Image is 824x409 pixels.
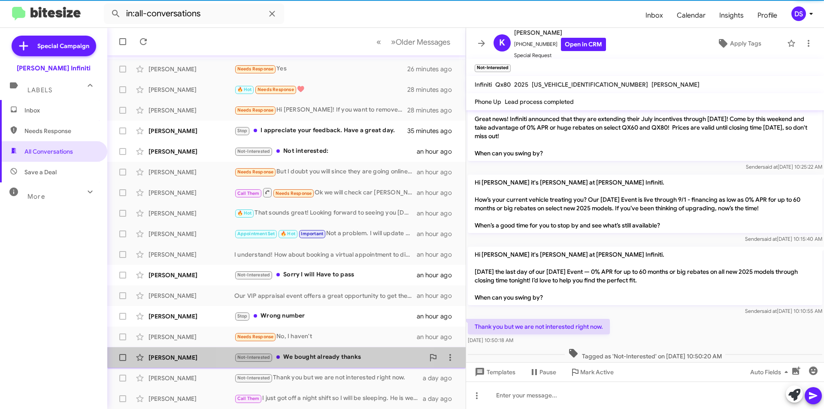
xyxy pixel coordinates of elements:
span: Sender [DATE] 10:15:40 AM [745,236,822,242]
span: [DATE] 10:50:18 AM [468,337,513,343]
span: said at [763,164,778,170]
div: 35 minutes ago [407,127,459,135]
div: I appreciate your feedback. Have a great day. [234,126,407,136]
p: Hi [PERSON_NAME] it's [PERSON_NAME] at [PERSON_NAME] Infiniti. Thanks again for reaching out abou... [468,94,822,161]
span: Mark Active [580,364,614,380]
div: [PERSON_NAME] [148,127,234,135]
span: Labels [27,86,52,94]
div: [PERSON_NAME] [148,250,234,259]
span: said at [762,236,777,242]
div: No, I haven't [234,332,417,342]
div: [PERSON_NAME] [148,209,234,218]
div: an hour ago [417,209,459,218]
span: Needs Response [276,191,312,196]
span: Call Them [237,396,260,401]
span: Save a Deal [24,168,57,176]
div: ♥️ [234,85,407,94]
div: That sounds great! Looking forward to seeing you [DATE]. If you'd like to discuss details about s... [234,208,417,218]
div: an hour ago [417,250,459,259]
span: « [376,36,381,47]
div: an hour ago [417,230,459,238]
span: 🔥 Hot [237,210,252,216]
p: Thank you but we are not interested right now. [468,319,610,334]
a: Special Campaign [12,36,96,56]
span: 🔥 Hot [281,231,295,236]
div: a day ago [423,394,459,403]
span: K [499,36,505,50]
div: [PERSON_NAME] [148,353,234,362]
span: Not-Interested [237,375,270,381]
div: Sorry I will Have to pass [234,270,417,280]
span: Needs Response [237,169,274,175]
span: Templates [473,364,515,380]
span: said at [762,308,777,314]
span: Needs Response [237,107,274,113]
div: We bought already thanks [234,352,424,362]
div: Hi [PERSON_NAME]! If you want to remove us, we no longer own the QX 80. Thank you! [234,105,407,115]
span: Tagged as 'Not-Interested' on [DATE] 10:50:20 AM [565,348,725,361]
p: Hi [PERSON_NAME] it's [PERSON_NAME] at [PERSON_NAME] Infiniti. [DATE] the last day of our [DATE] ... [468,247,822,305]
span: Call Them [237,191,260,196]
div: [PERSON_NAME] [148,65,234,73]
div: an hour ago [417,188,459,197]
span: Qx80 [495,81,511,88]
span: Needs Response [24,127,97,135]
span: [PERSON_NAME] [514,27,606,38]
span: [PHONE_NUMBER] [514,38,606,51]
span: More [27,193,45,200]
div: an hour ago [417,168,459,176]
div: [PERSON_NAME] [148,312,234,321]
span: Apply Tags [730,36,761,51]
span: Pause [539,364,556,380]
div: Wrong number [234,311,417,321]
a: Inbox [639,3,670,28]
div: Not interested: [234,146,417,156]
div: I understand! How about booking a virtual appointment to discuss your vehicle? I can provide deta... [234,250,417,259]
a: Profile [751,3,784,28]
button: Previous [371,33,386,51]
div: an hour ago [417,333,459,341]
button: Auto Fields [743,364,798,380]
span: Stop [237,128,248,133]
span: [US_VEHICLE_IDENTIFICATION_NUMBER] [532,81,648,88]
span: Lead process completed [505,98,574,106]
span: 2025 [514,81,528,88]
a: Open in CRM [561,38,606,51]
span: Inbox [24,106,97,115]
div: [PERSON_NAME] [148,374,234,382]
div: [PERSON_NAME] [148,394,234,403]
div: 28 minutes ago [407,85,459,94]
div: DS [791,6,806,21]
span: Not-Interested [237,354,270,360]
div: [PERSON_NAME] Infiniti [17,64,91,73]
span: Needs Response [237,66,274,72]
div: I just got off a night shift so I will be sleeping. He is welcome to text me or call me [DATE] [234,394,423,403]
span: Stop [237,313,248,319]
button: Templates [466,364,522,380]
div: [PERSON_NAME] [148,230,234,238]
div: But I doubt you will since they are going online for cheaper [234,167,417,177]
div: an hour ago [417,147,459,156]
span: Infiniti [475,81,492,88]
span: Special Campaign [37,42,89,50]
span: Important [301,231,323,236]
div: Thank you but we are not interested right now. [234,373,423,383]
div: Yes [234,64,407,74]
div: [PERSON_NAME] [148,188,234,197]
small: Not-Interested [475,64,511,72]
span: » [391,36,396,47]
button: Apply Tags [695,36,783,51]
div: an hour ago [417,271,459,279]
div: 26 minutes ago [407,65,459,73]
a: Calendar [670,3,712,28]
div: Our VIP appraisal event offers a great opportunity to get the best value for your QX50. Would you... [234,291,417,300]
input: Search [104,3,284,24]
span: 🔥 Hot [237,87,252,92]
div: Ok we will check car [PERSON_NAME] also [234,187,417,198]
span: Auto Fields [750,364,791,380]
div: [PERSON_NAME] [148,291,234,300]
span: Special Request [514,51,606,60]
